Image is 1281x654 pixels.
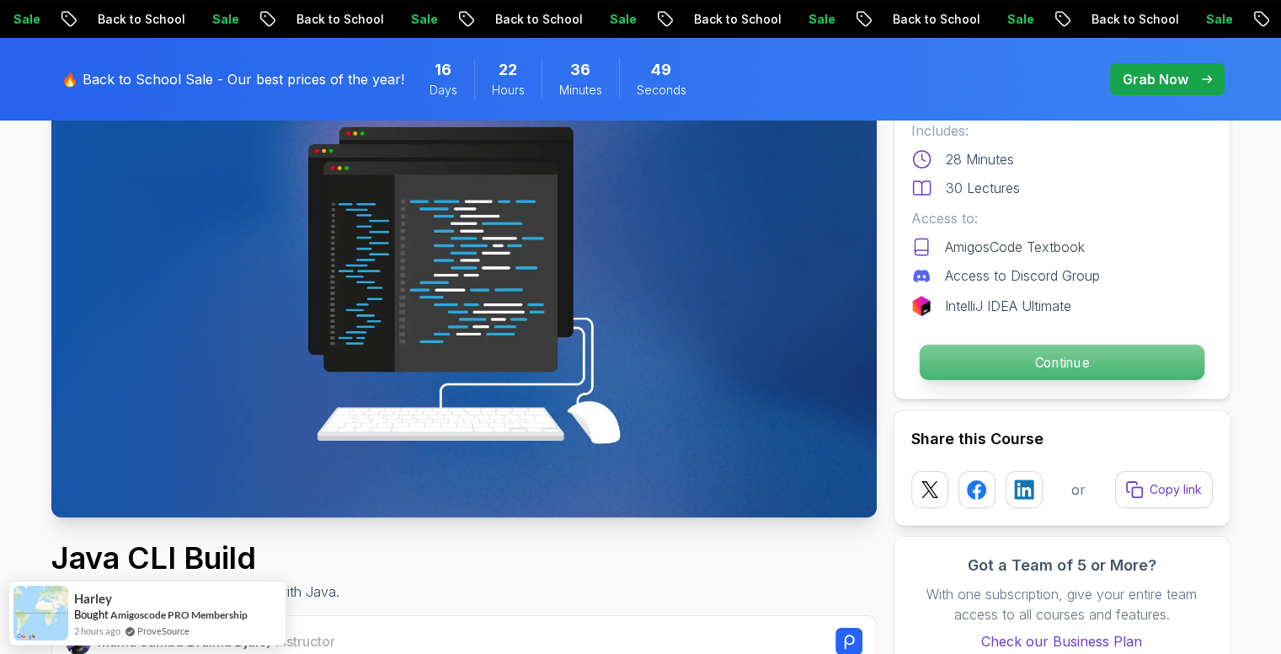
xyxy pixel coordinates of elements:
p: Back to School [481,11,595,28]
span: Minutes [559,82,602,99]
p: Sale [397,11,451,28]
span: 22 Hours [499,58,517,82]
p: Access to Discord Group [945,265,1100,286]
h2: Share this Course [911,427,1213,451]
p: AmigosCode Textbook [945,237,1085,257]
span: 16 Days [435,58,451,82]
button: Continue [918,344,1204,381]
p: or [1071,480,1086,500]
span: 49 Seconds [651,58,671,82]
img: java-cli-build_thumbnail [51,53,877,517]
p: Back to School [282,11,397,28]
p: Back to School [680,11,794,28]
p: Sale [993,11,1047,28]
p: Access to: [911,208,1213,228]
p: Sale [1192,11,1246,28]
span: Days [430,82,457,99]
p: Sale [794,11,848,28]
span: Bought [74,608,109,621]
img: provesource social proof notification image [13,586,68,641]
p: 30 Lectures [946,178,1020,198]
img: jetbrains logo [911,296,931,316]
h3: Got a Team of 5 or More? [911,554,1213,577]
button: Copy link [1115,471,1213,508]
p: IntelliJ IDEA Ultimate [945,296,1071,316]
p: With one subscription, give your entire team access to all courses and features. [911,584,1213,625]
a: Check our Business Plan [911,631,1213,651]
p: 🔥 Back to School Sale - Our best prices of the year! [61,69,404,89]
p: Back to School [83,11,198,28]
a: ProveSource [137,624,189,638]
p: Back to School [1077,11,1192,28]
p: Sale [595,11,649,28]
span: Hours [492,82,525,99]
a: Amigoscode PRO Membership [110,608,248,621]
span: 36 Minutes [570,58,590,82]
p: Back to School [878,11,993,28]
p: 28 Minutes [946,149,1014,169]
h1: Java CLI Build [51,541,339,575]
p: Grab Now [1123,69,1188,89]
p: Includes: [911,121,1213,141]
span: 2 hours ago [74,624,120,638]
span: Harley [74,592,112,606]
p: Sale [198,11,252,28]
p: Copy link [1150,481,1202,498]
span: Instructor [275,633,335,650]
span: Seconds [637,82,686,99]
p: Continue [919,345,1204,380]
